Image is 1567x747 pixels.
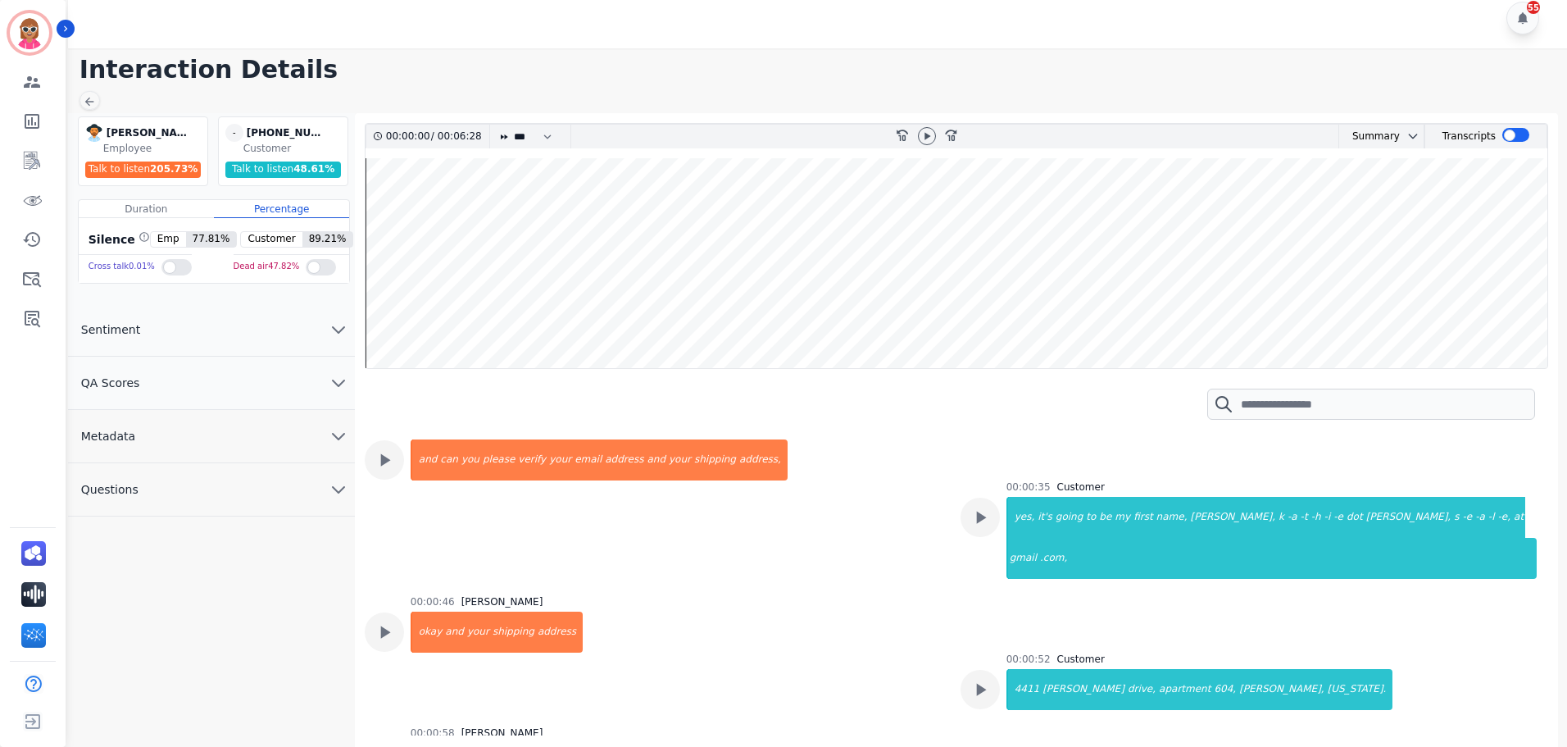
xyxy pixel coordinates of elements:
[461,595,543,608] div: [PERSON_NAME]
[186,232,237,247] span: 77.81 %
[1238,669,1326,710] div: [PERSON_NAME],
[603,440,645,481] div: address
[443,612,466,653] div: and
[1512,497,1525,538] div: at
[1126,669,1157,710] div: drive,
[1038,538,1537,579] div: .com,
[1406,130,1419,143] svg: chevron down
[243,142,344,155] div: Customer
[1097,497,1113,538] div: be
[738,440,788,481] div: address,
[1332,497,1345,538] div: -e
[89,255,155,279] div: Cross talk 0.01 %
[1400,130,1419,143] button: chevron down
[434,125,479,148] div: 00:06:28
[1286,497,1299,538] div: -a
[225,162,342,178] div: Talk to listen
[1212,669,1238,710] div: 604,
[85,231,150,248] div: Silence
[1460,497,1474,538] div: -e
[645,440,667,481] div: and
[1041,669,1126,710] div: [PERSON_NAME]
[1345,497,1365,538] div: dot
[68,375,153,391] span: QA Scores
[107,124,188,142] div: [PERSON_NAME]
[329,426,348,446] svg: chevron down
[79,55,1567,84] h1: Interaction Details
[438,440,460,481] div: can
[466,612,491,653] div: your
[68,428,148,444] span: Metadata
[481,440,516,481] div: please
[85,162,202,178] div: Talk to listen
[1474,497,1487,538] div: -a
[491,612,536,653] div: shipping
[1339,125,1400,148] div: Summary
[214,200,349,218] div: Percentage
[461,727,543,740] div: [PERSON_NAME]
[1132,497,1154,538] div: first
[1365,497,1453,538] div: [PERSON_NAME],
[386,125,431,148] div: 00:00:00
[329,373,348,393] svg: chevron down
[329,480,348,499] svg: chevron down
[693,440,738,481] div: shipping
[411,595,455,608] div: 00:00:46
[234,255,300,279] div: Dead air 47.82 %
[151,232,186,247] span: Emp
[247,124,329,142] div: [PHONE_NUMBER]
[1487,497,1497,538] div: -l
[460,440,481,481] div: you
[1326,669,1393,710] div: [US_STATE].
[412,440,439,481] div: and
[68,481,152,498] span: Questions
[1008,538,1038,579] div: gmail
[1008,669,1042,710] div: 4411
[412,612,444,653] div: okay
[68,463,355,517] button: Questions chevron down
[150,163,198,175] span: 205.73 %
[536,612,583,653] div: address
[10,13,49,52] img: Bordered avatar
[329,320,348,339] svg: chevron down
[1310,497,1323,538] div: -h
[68,303,355,357] button: Sentiment chevron down
[1299,497,1310,538] div: -t
[1442,125,1496,148] div: Transcripts
[68,410,355,463] button: Metadata chevron down
[1155,497,1189,538] div: name,
[293,163,334,175] span: 48.61 %
[1188,497,1277,538] div: [PERSON_NAME],
[1036,497,1054,538] div: it's
[225,124,243,142] span: -
[1277,497,1286,538] div: k
[1113,497,1132,538] div: my
[1006,653,1051,666] div: 00:00:52
[1452,497,1460,538] div: s
[1057,481,1105,494] div: Customer
[1054,497,1085,538] div: going
[1497,497,1513,538] div: -e,
[1323,497,1333,538] div: -i
[1084,497,1097,538] div: to
[1008,497,1037,538] div: yes,
[667,440,693,481] div: your
[516,440,547,481] div: verify
[1527,1,1540,14] div: 55
[411,727,455,740] div: 00:00:58
[573,440,603,481] div: email
[302,232,353,247] span: 89.21 %
[241,232,302,247] span: Customer
[79,200,214,218] div: Duration
[547,440,573,481] div: your
[1157,669,1212,710] div: apartment
[1006,481,1051,494] div: 00:00:35
[386,125,486,148] div: /
[68,357,355,410] button: QA Scores chevron down
[1057,653,1105,666] div: Customer
[68,321,153,338] span: Sentiment
[103,142,204,155] div: Employee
